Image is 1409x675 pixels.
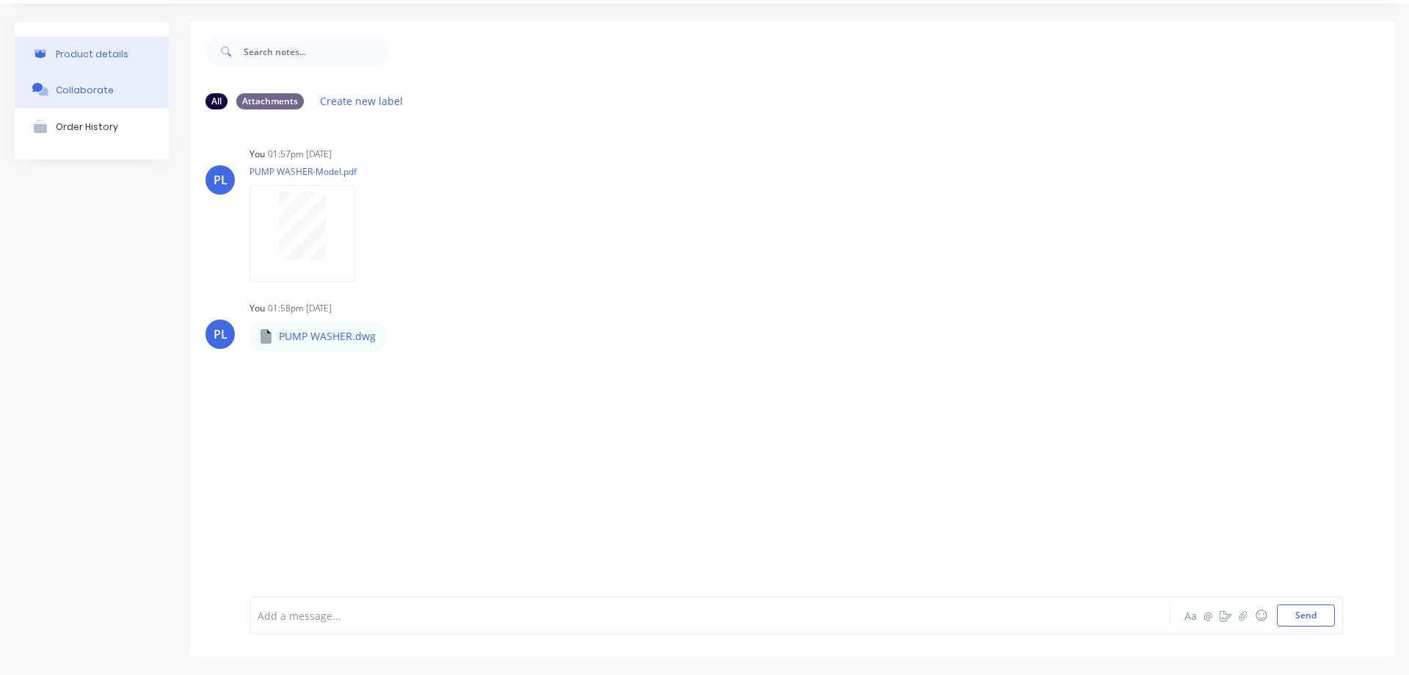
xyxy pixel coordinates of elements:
[15,71,169,108] button: Collaborate
[214,171,227,189] div: PL
[279,329,376,344] p: PUMP WASHER.dwg
[1182,607,1199,624] button: Aa
[268,302,332,315] div: 01:58pm [DATE]
[236,93,304,109] div: Attachments
[56,84,114,95] div: Collaborate
[244,37,389,66] input: Search notes...
[268,148,332,161] div: 01:57pm [DATE]
[250,302,265,315] div: You
[56,121,118,132] div: Order History
[214,325,227,343] div: PL
[250,165,370,178] p: PUMP WASHER-Model.pdf
[1252,607,1270,624] button: ☺
[15,108,169,145] button: Order History
[1199,607,1217,624] button: @
[15,37,169,71] button: Product details
[205,93,227,109] div: All
[1277,604,1335,627] button: Send
[313,91,411,111] button: Create new label
[56,48,128,59] div: Product details
[250,148,265,161] div: You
